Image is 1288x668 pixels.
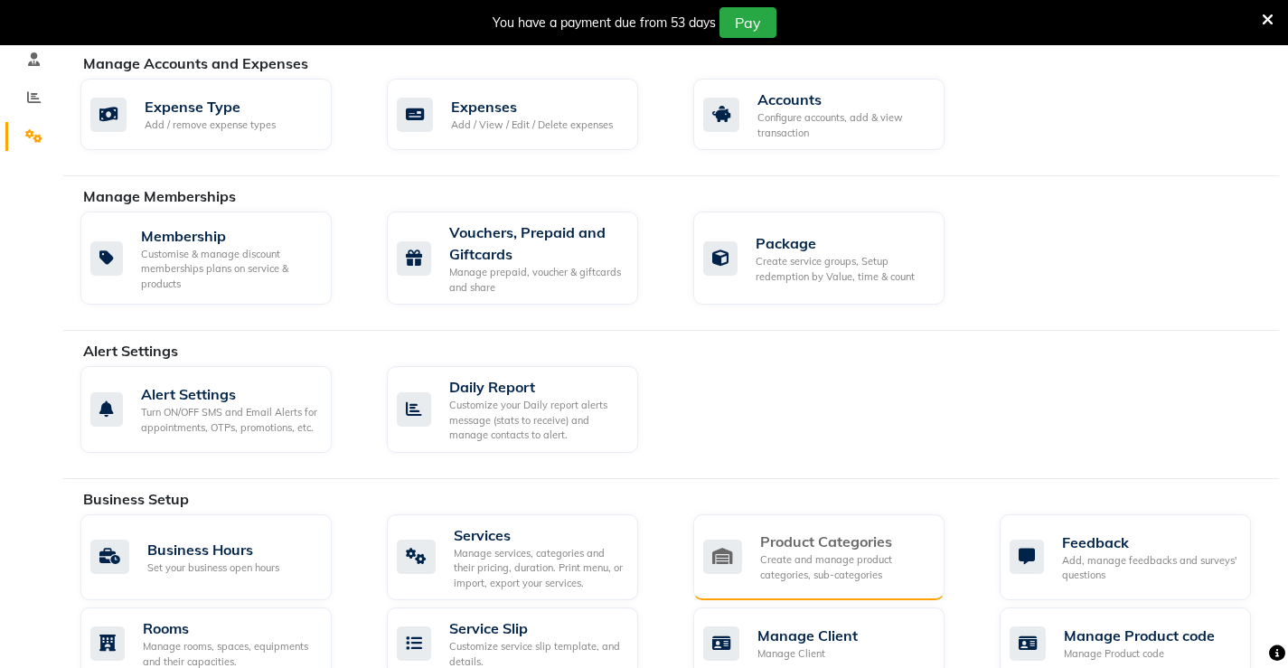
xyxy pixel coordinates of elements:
[449,376,624,398] div: Daily Report
[387,79,666,150] a: ExpensesAdd / View / Edit / Delete expenses
[449,221,624,265] div: Vouchers, Prepaid and Giftcards
[387,366,666,453] a: Daily ReportCustomize your Daily report alerts message (stats to receive) and manage contacts to ...
[141,405,317,435] div: Turn ON/OFF SMS and Email Alerts for appointments, OTPs, promotions, etc.
[693,514,973,601] a: Product CategoriesCreate and manage product categories, sub-categories
[449,398,624,443] div: Customize your Daily report alerts message (stats to receive) and manage contacts to alert.
[80,514,360,601] a: Business HoursSet your business open hours
[80,366,360,453] a: Alert SettingsTurn ON/OFF SMS and Email Alerts for appointments, OTPs, promotions, etc.
[757,89,930,110] div: Accounts
[1000,514,1279,601] a: FeedbackAdd, manage feedbacks and surveys' questions
[756,254,930,284] div: Create service groups, Setup redemption by Value, time & count
[1062,553,1236,583] div: Add, manage feedbacks and surveys' questions
[147,560,279,576] div: Set your business open hours
[757,625,858,646] div: Manage Client
[760,531,930,552] div: Product Categories
[1064,646,1215,662] div: Manage Product code
[756,232,930,254] div: Package
[451,96,613,118] div: Expenses
[449,265,624,295] div: Manage prepaid, voucher & giftcards and share
[80,212,360,305] a: MembershipCustomise & manage discount memberships plans on service & products
[141,225,317,247] div: Membership
[451,118,613,133] div: Add / View / Edit / Delete expenses
[757,646,858,662] div: Manage Client
[80,79,360,150] a: Expense TypeAdd / remove expense types
[454,546,624,591] div: Manage services, categories and their pricing, duration. Print menu, or import, export your servi...
[493,14,716,33] div: You have a payment due from 53 days
[719,7,776,38] button: Pay
[145,96,276,118] div: Expense Type
[454,524,624,546] div: Services
[1064,625,1215,646] div: Manage Product code
[143,617,317,639] div: Rooms
[760,552,930,582] div: Create and manage product categories, sub-categories
[145,118,276,133] div: Add / remove expense types
[141,247,317,292] div: Customise & manage discount memberships plans on service & products
[147,539,279,560] div: Business Hours
[449,617,624,639] div: Service Slip
[1062,532,1236,553] div: Feedback
[693,79,973,150] a: AccountsConfigure accounts, add & view transaction
[757,110,930,140] div: Configure accounts, add & view transaction
[141,383,317,405] div: Alert Settings
[693,212,973,305] a: PackageCreate service groups, Setup redemption by Value, time & count
[387,212,666,305] a: Vouchers, Prepaid and GiftcardsManage prepaid, voucher & giftcards and share
[387,514,666,601] a: ServicesManage services, categories and their pricing, duration. Print menu, or import, export yo...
